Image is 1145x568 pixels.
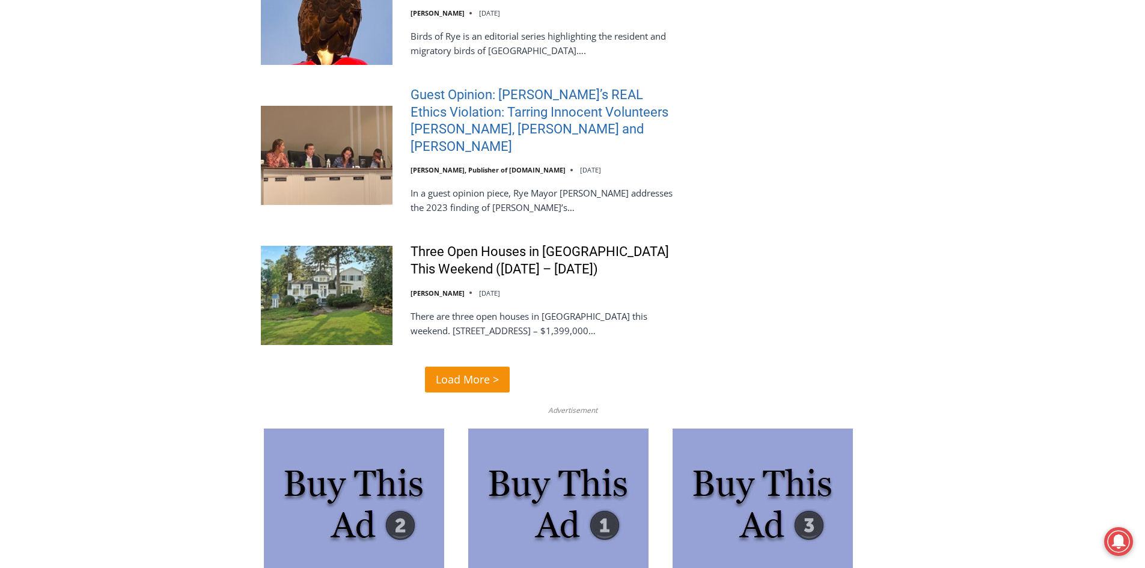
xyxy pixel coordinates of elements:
[411,87,674,155] a: Guest Opinion: [PERSON_NAME]’s REAL Ethics Violation: Tarring Innocent Volunteers [PERSON_NAME], ...
[479,8,500,17] time: [DATE]
[411,243,674,278] a: Three Open Houses in [GEOGRAPHIC_DATA] This Weekend ([DATE] – [DATE])
[411,309,674,338] p: There are three open houses in [GEOGRAPHIC_DATA] this weekend. [STREET_ADDRESS] – $1,399,000…
[304,1,568,117] div: Apply Now <> summer and RHS senior internships available
[436,371,499,388] span: Load More >
[314,120,557,147] span: Intern @ [DOMAIN_NAME]
[536,405,609,416] span: Advertisement
[580,165,601,174] time: [DATE]
[261,106,392,204] img: Guest Opinion: Rye’s REAL Ethics Violation: Tarring Innocent Volunteers Carolina Johnson, Julie S...
[411,186,674,215] p: In a guest opinion piece, Rye Mayor [PERSON_NAME] addresses the 2023 finding of [PERSON_NAME]’s…
[411,8,465,17] a: [PERSON_NAME]
[425,367,510,392] a: Load More >
[289,117,582,150] a: Intern @ [DOMAIN_NAME]
[411,165,566,174] a: [PERSON_NAME], Publisher of [DOMAIN_NAME]
[411,289,465,298] a: [PERSON_NAME]
[261,246,392,344] img: Three Open Houses in Rye This Weekend (October 11 – 12)
[411,29,674,58] p: Birds of Rye is an editorial series highlighting the resident and migratory birds of [GEOGRAPHIC_...
[479,289,500,298] time: [DATE]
